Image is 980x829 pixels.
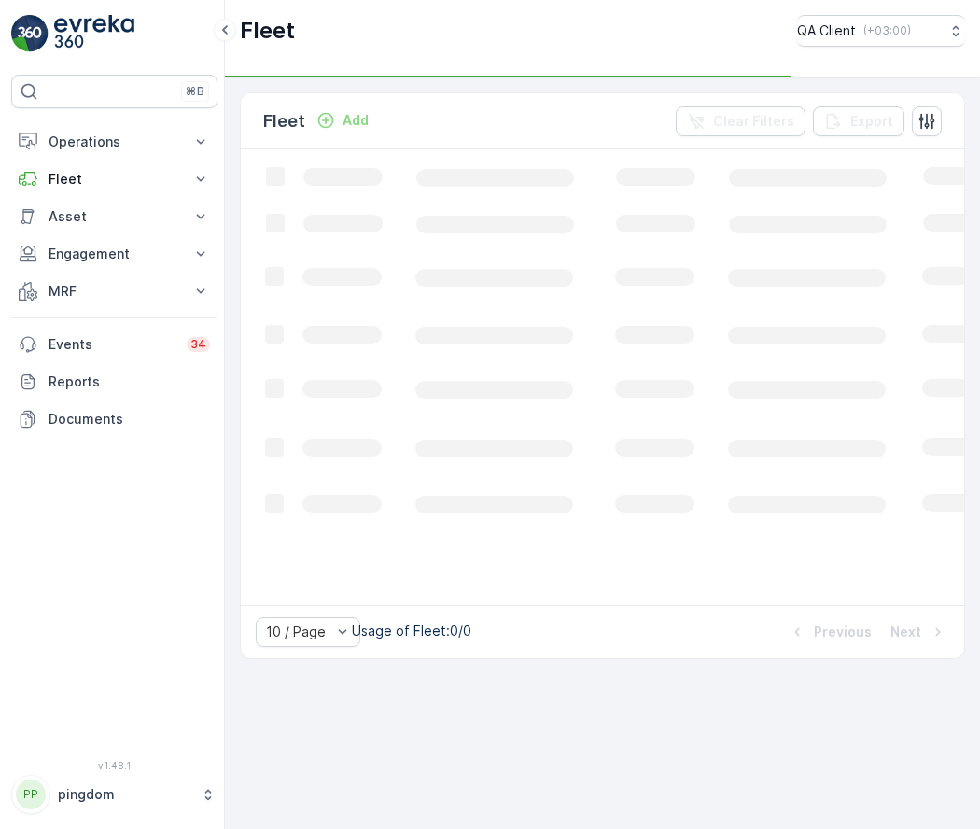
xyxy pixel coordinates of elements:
[58,785,191,804] p: pingdom
[11,123,217,161] button: Operations
[850,112,893,131] p: Export
[49,170,180,189] p: Fleet
[11,760,217,771] span: v 1.48.1
[11,198,217,235] button: Asset
[49,372,210,391] p: Reports
[889,621,949,643] button: Next
[343,111,369,130] p: Add
[676,106,805,136] button: Clear Filters
[11,273,217,310] button: MRF
[11,15,49,52] img: logo
[49,282,180,301] p: MRF
[186,84,204,99] p: ⌘B
[863,23,911,38] p: ( +03:00 )
[49,245,180,263] p: Engagement
[49,207,180,226] p: Asset
[786,621,874,643] button: Previous
[890,623,921,641] p: Next
[16,780,46,809] div: PP
[54,15,134,52] img: logo_light-DOdMpM7g.png
[11,235,217,273] button: Engagement
[11,400,217,438] a: Documents
[240,16,295,46] p: Fleet
[352,622,471,640] p: Usage of Fleet : 0/0
[11,775,217,814] button: PPpingdom
[49,335,175,354] p: Events
[797,21,856,40] p: QA Client
[263,108,305,134] p: Fleet
[49,410,210,429] p: Documents
[49,133,180,151] p: Operations
[814,623,872,641] p: Previous
[813,106,904,136] button: Export
[713,112,794,131] p: Clear Filters
[309,109,376,132] button: Add
[11,363,217,400] a: Reports
[797,15,965,47] button: QA Client(+03:00)
[11,326,217,363] a: Events34
[190,337,206,352] p: 34
[11,161,217,198] button: Fleet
